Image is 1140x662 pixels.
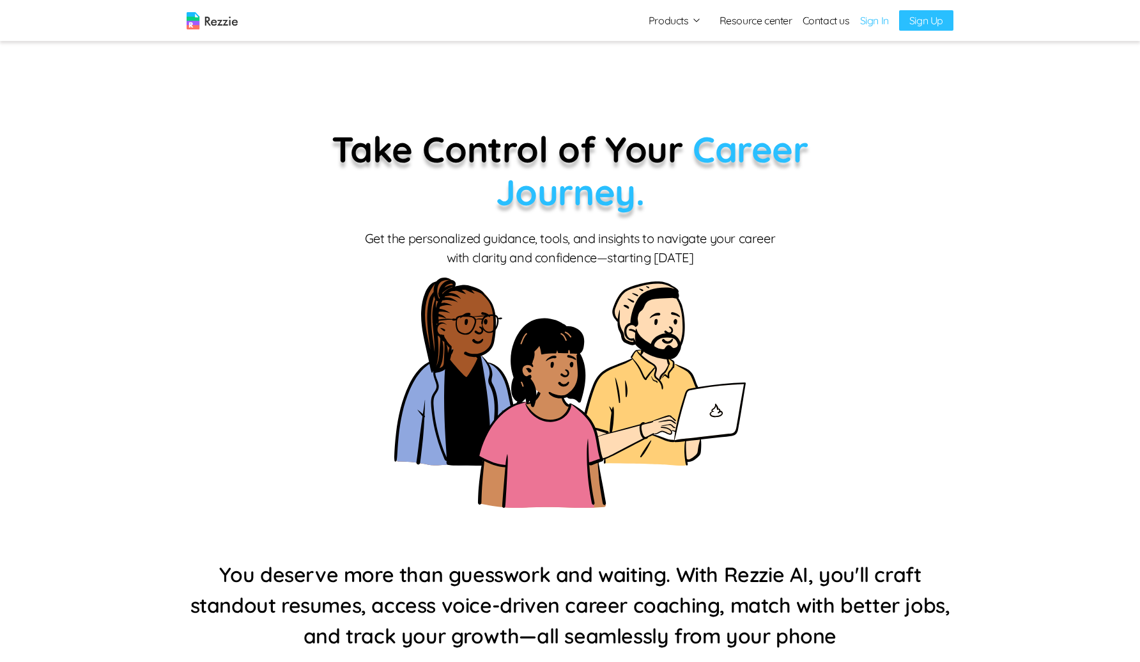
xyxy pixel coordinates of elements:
[187,559,953,651] h4: You deserve more than guesswork and waiting. With Rezzie AI, you'll craft standout resumes, acces...
[362,229,778,267] p: Get the personalized guidance, tools, and insights to navigate your career with clarity and confi...
[803,13,850,28] a: Contact us
[860,13,889,28] a: Sign In
[187,12,238,29] img: logo
[496,127,808,214] span: Career Journey.
[899,10,953,31] a: Sign Up
[720,13,792,28] a: Resource center
[394,278,746,508] img: home
[649,13,702,28] button: Products
[266,128,874,214] p: Take Control of Your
